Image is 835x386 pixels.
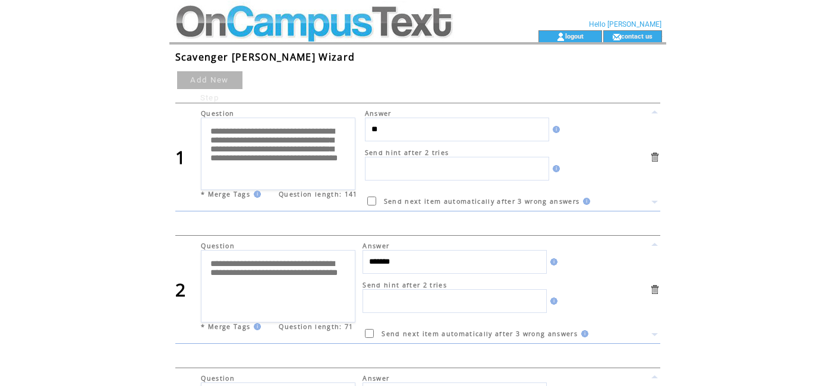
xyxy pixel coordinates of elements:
[363,242,389,250] span: Answer
[363,281,447,289] span: Send hint after 2 tries
[565,32,584,40] a: logout
[547,298,557,305] img: help.gif
[556,32,565,42] img: account_icon.gif
[201,374,235,382] span: Question
[621,32,653,40] a: contact us
[547,258,557,265] img: help.gif
[201,242,235,250] span: Question
[384,197,580,205] span: Send next item automatically after 3 wrong answers
[549,165,560,172] img: help.gif
[579,198,590,205] img: help.gif
[612,32,621,42] img: contact_us_icon.gif
[649,284,660,295] a: Delete this item
[649,151,660,163] a: Delete this item
[177,71,242,89] a: Add New Step
[279,322,353,331] span: Question length: 71
[175,277,186,302] span: 2
[175,145,186,169] span: 1
[201,190,250,198] span: * Merge Tags
[365,109,392,118] span: Answer
[175,50,355,64] span: Scavenger [PERSON_NAME] Wizard
[382,330,578,338] span: Send next item automatically after 3 wrong answers
[363,374,389,382] span: Answer
[649,371,660,382] a: Move this item up
[589,20,661,29] span: Hello [PERSON_NAME]
[549,126,560,133] img: help.gif
[201,109,235,118] span: Question
[649,329,660,340] a: Move this item down
[365,148,449,157] span: Send hint after 2 tries
[250,191,261,198] img: help.gif
[649,239,660,250] a: Move this item up
[250,323,261,330] img: help.gif
[279,190,358,198] span: Question length: 141
[649,106,660,118] a: Move this item up
[578,330,588,337] img: help.gif
[201,322,250,331] span: * Merge Tags
[649,197,660,208] a: Move this item down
